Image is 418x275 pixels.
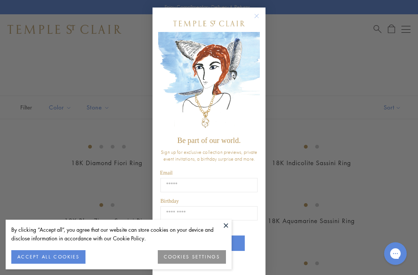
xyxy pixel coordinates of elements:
button: Close dialog [256,15,265,24]
span: Email [160,170,172,176]
img: Temple St. Clair [173,21,245,26]
span: Sign up for exclusive collection previews, private event invitations, a birthday surprise and more. [161,149,257,162]
img: c4a9eb12-d91a-4d4a-8ee0-386386f4f338.jpeg [158,32,260,132]
button: ACCEPT ALL COOKIES [11,250,85,264]
iframe: Gorgias live chat messenger [380,240,410,267]
button: COOKIES SETTINGS [158,250,226,264]
div: By clicking “Accept all”, you agree that our website can store cookies on your device and disclos... [11,225,226,243]
span: Be part of our world. [177,136,241,144]
input: Email [160,178,258,192]
span: Birthday [160,198,179,204]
